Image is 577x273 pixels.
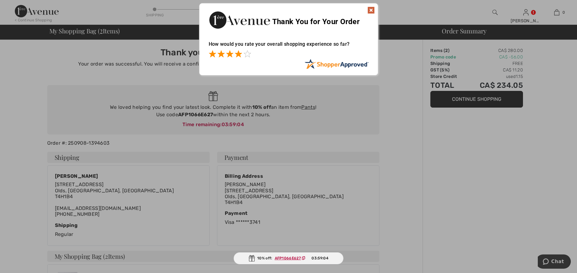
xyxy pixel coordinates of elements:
[14,4,26,10] span: Chat
[209,35,369,59] div: How would you rate your overall shopping experience so far?
[249,255,255,262] img: Gift.svg
[275,256,301,260] ins: AFP1066E627
[311,255,328,261] span: 03:59:04
[367,6,375,14] img: x
[272,17,360,26] span: Thank You for Your Order
[233,252,344,264] div: 10% off:
[209,10,270,30] img: Thank You for Your Order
